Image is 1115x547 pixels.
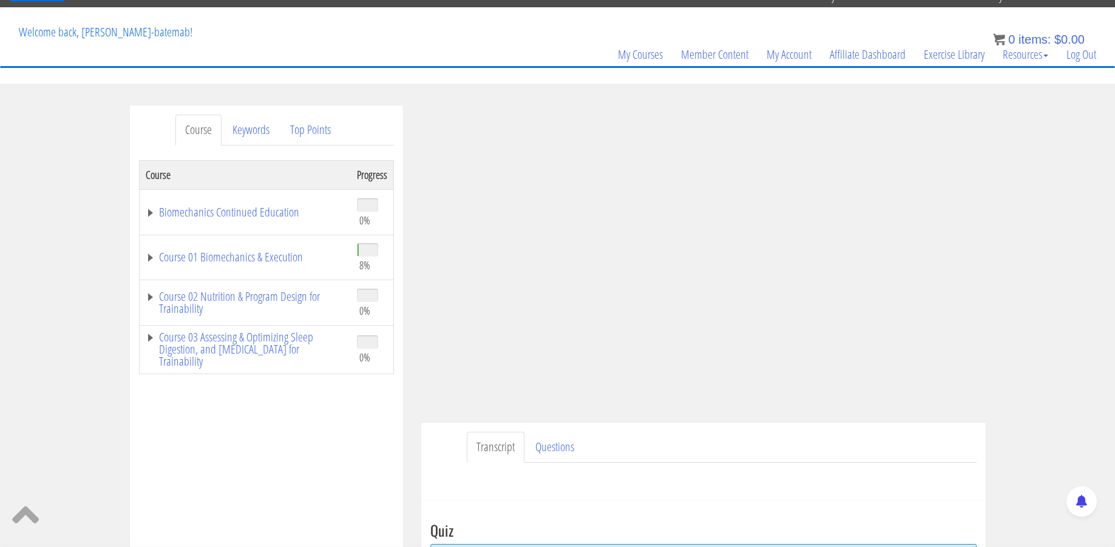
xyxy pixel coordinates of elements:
[10,8,202,56] p: Welcome back, [PERSON_NAME]-batemab!
[430,522,977,538] h3: Quiz
[994,25,1057,84] a: Resources
[175,115,222,146] a: Course
[223,115,279,146] a: Keywords
[1054,33,1061,46] span: $
[821,25,915,84] a: Affiliate Dashboard
[359,213,370,227] span: 0%
[757,25,821,84] a: My Account
[280,115,341,146] a: Top Points
[351,160,394,189] th: Progress
[672,25,757,84] a: Member Content
[1018,33,1051,46] span: items:
[139,160,351,189] th: Course
[1008,33,1015,46] span: 0
[993,33,1005,45] img: icon11.png
[993,33,1085,46] a: 0 items: $0.00
[915,25,994,84] a: Exercise Library
[359,351,370,364] span: 0%
[146,206,345,218] a: Biomechanics Continued Education
[146,331,345,367] a: Course 03 Assessing & Optimizing Sleep Digestion, and [MEDICAL_DATA] for Trainability
[467,432,524,463] a: Transcript
[359,258,370,272] span: 8%
[526,432,584,463] a: Questions
[146,251,345,263] a: Course 01 Biomechanics & Execution
[146,290,345,315] a: Course 02 Nutrition & Program Design for Trainability
[1057,25,1105,84] a: Log Out
[609,25,672,84] a: My Courses
[1054,33,1085,46] bdi: 0.00
[359,304,370,317] span: 0%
